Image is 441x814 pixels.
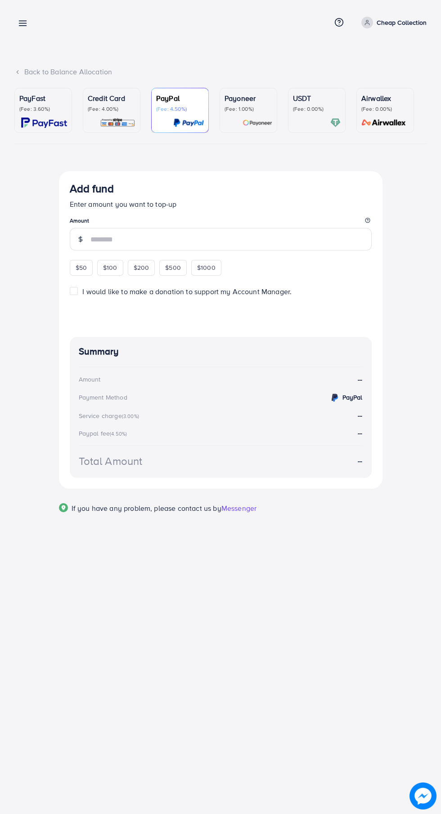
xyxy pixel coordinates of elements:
[165,263,181,272] span: $500
[88,93,135,104] p: Credit Card
[156,105,204,113] p: (Fee: 4.50%)
[59,503,68,512] img: Popup guide
[409,782,436,809] img: image
[377,17,427,28] p: Cheap Collection
[70,199,372,209] p: Enter amount you want to top-up
[358,410,362,420] strong: --
[76,263,87,272] span: $50
[79,375,101,384] div: Amount
[225,105,272,113] p: (Fee: 1.00%)
[21,118,67,128] img: card
[361,93,409,104] p: Airwallex
[134,263,149,272] span: $200
[70,182,114,195] h3: Add fund
[103,263,117,272] span: $100
[79,346,363,357] h4: Summary
[110,430,127,437] small: (4.50%)
[358,17,427,28] a: Cheap Collection
[293,105,341,113] p: (Fee: 0.00%)
[79,393,127,402] div: Payment Method
[293,93,341,104] p: USDT
[358,456,362,466] strong: --
[358,374,362,385] strong: --
[100,118,135,128] img: card
[88,105,135,113] p: (Fee: 4.00%)
[197,263,216,272] span: $1000
[361,105,409,113] p: (Fee: 0.00%)
[79,411,142,420] div: Service charge
[330,118,341,128] img: card
[122,413,139,420] small: (3.00%)
[14,67,427,77] div: Back to Balance Allocation
[79,453,143,469] div: Total Amount
[156,93,204,104] p: PayPal
[358,428,362,438] strong: --
[225,93,272,104] p: Payoneer
[173,118,204,128] img: card
[329,392,340,403] img: credit
[70,217,372,228] legend: Amount
[72,503,221,513] span: If you have any problem, please contact us by
[342,393,363,402] strong: PayPal
[359,118,409,128] img: card
[19,105,67,113] p: (Fee: 3.60%)
[79,429,130,438] div: Paypal fee
[221,503,256,513] span: Messenger
[82,286,292,296] span: I would like to make a donation to support my Account Manager.
[243,118,272,128] img: card
[19,93,67,104] p: PayFast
